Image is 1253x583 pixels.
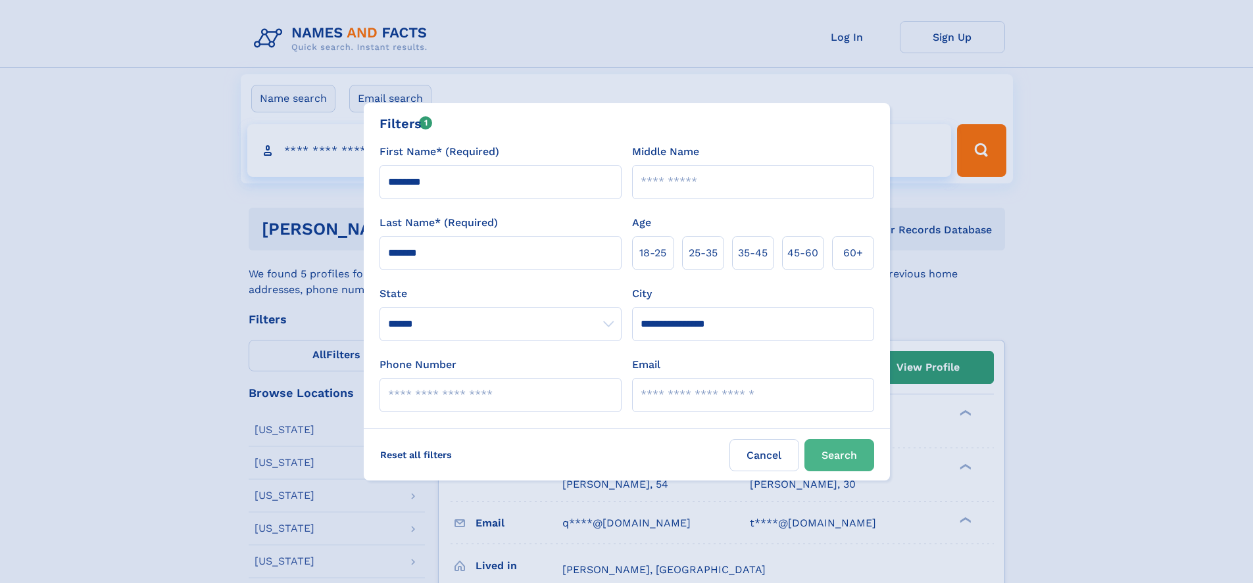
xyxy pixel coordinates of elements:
[380,114,433,133] div: Filters
[380,286,622,302] label: State
[632,357,660,373] label: Email
[380,357,456,373] label: Phone Number
[738,245,768,261] span: 35‑45
[632,215,651,231] label: Age
[787,245,818,261] span: 45‑60
[372,439,460,471] label: Reset all filters
[843,245,863,261] span: 60+
[804,439,874,471] button: Search
[639,245,666,261] span: 18‑25
[632,144,699,160] label: Middle Name
[729,439,799,471] label: Cancel
[380,144,499,160] label: First Name* (Required)
[689,245,718,261] span: 25‑35
[632,286,652,302] label: City
[380,215,498,231] label: Last Name* (Required)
